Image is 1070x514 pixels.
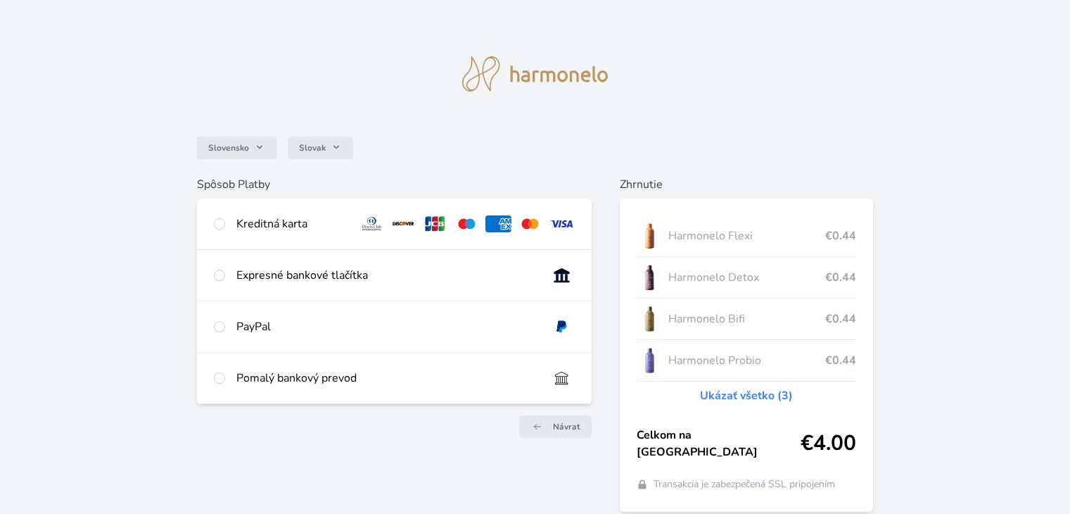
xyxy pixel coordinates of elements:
img: CLEAN_PROBIO_se_stinem_x-lo.jpg [637,343,663,378]
a: Návrat [519,415,592,438]
button: Slovak [288,137,353,159]
span: €0.44 [825,269,856,286]
img: bankTransfer_IBAN.svg [549,370,575,387]
img: mc.svg [517,215,543,232]
span: Slovensko [208,142,249,153]
button: Slovensko [197,137,276,159]
span: €4.00 [801,431,856,456]
h6: Spôsob Platby [197,176,591,193]
h6: Zhrnutie [620,176,873,193]
img: diners.svg [359,215,385,232]
div: Expresné bankové tlačítka [236,267,537,284]
span: €0.44 [825,352,856,369]
div: Pomalý bankový prevod [236,370,537,387]
span: €0.44 [825,227,856,244]
img: CLEAN_BIFI_se_stinem_x-lo.jpg [637,301,663,337]
div: PayPal [236,318,537,335]
div: Kreditná karta [236,215,348,232]
span: Návrat [553,421,580,432]
span: Harmonelo Probio [668,352,824,369]
span: Transakcia je zabezpečená SSL pripojením [654,477,835,491]
span: Celkom na [GEOGRAPHIC_DATA] [637,427,801,460]
span: Slovak [299,142,326,153]
img: discover.svg [390,215,416,232]
img: paypal.svg [549,318,575,335]
img: logo.svg [462,56,609,92]
span: Harmonelo Detox [668,269,824,286]
img: DETOX_se_stinem_x-lo.jpg [637,260,663,295]
span: Harmonelo Bifi [668,311,824,327]
img: jcb.svg [422,215,448,232]
a: Ukázať všetko (3) [700,387,793,404]
img: onlineBanking_SK.svg [549,267,575,284]
span: Harmonelo Flexi [668,227,824,244]
img: maestro.svg [454,215,480,232]
img: amex.svg [485,215,511,232]
span: €0.44 [825,311,856,327]
img: visa.svg [549,215,575,232]
img: CLEAN_FLEXI_se_stinem_x-hi_(1)-lo.jpg [637,218,663,253]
